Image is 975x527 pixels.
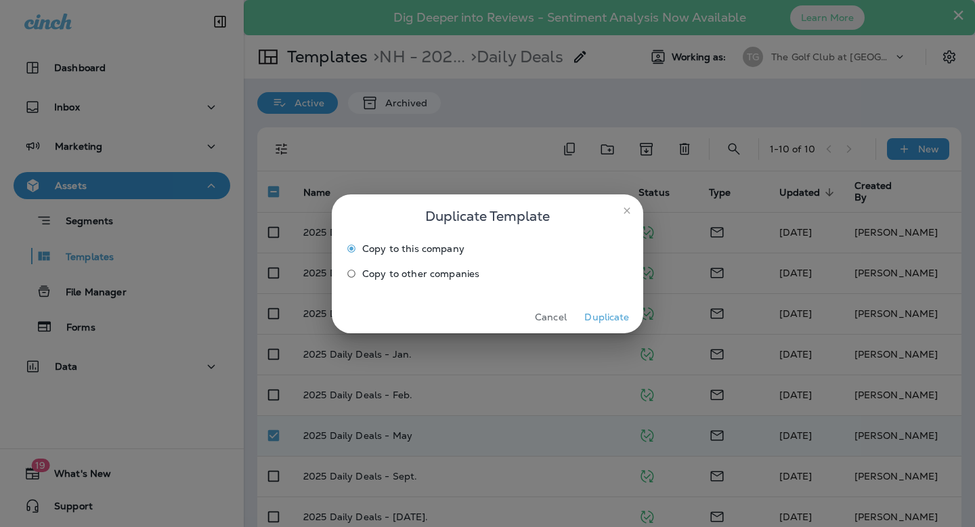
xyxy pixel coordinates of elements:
[616,200,638,222] button: close
[362,268,479,279] span: Copy to other companies
[525,307,576,328] button: Cancel
[362,243,464,254] span: Copy to this company
[425,205,550,227] span: Duplicate Template
[582,307,632,328] button: Duplicate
